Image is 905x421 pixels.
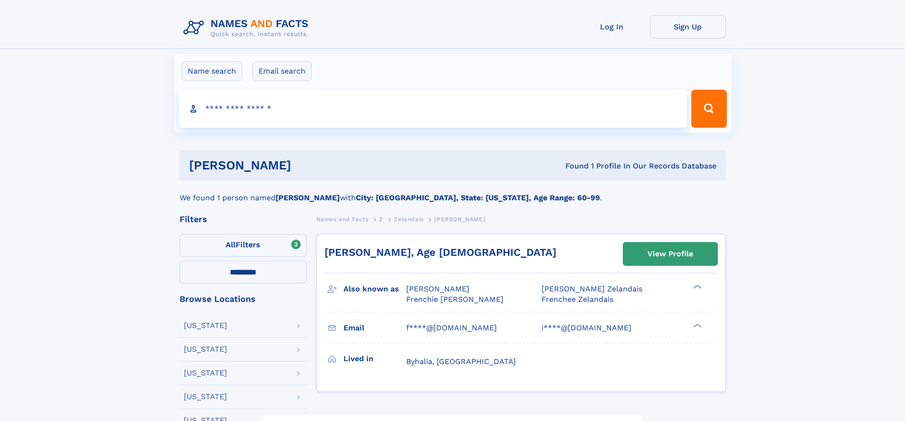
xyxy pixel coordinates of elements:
[189,159,429,171] h1: [PERSON_NAME]
[394,216,423,223] span: Zelandais
[434,216,485,223] span: [PERSON_NAME]
[574,15,650,38] a: Log In
[394,213,423,225] a: Zelandais
[650,15,726,38] a: Sign Up
[379,213,383,225] a: Z
[316,213,369,225] a: Names and Facts
[343,351,406,367] h3: Lived in
[180,234,307,257] label: Filters
[252,61,312,81] label: Email search
[184,346,227,353] div: [US_STATE]
[180,15,316,41] img: Logo Names and Facts
[428,161,716,171] div: Found 1 Profile In Our Records Database
[324,246,556,258] a: [PERSON_NAME], Age [DEMOGRAPHIC_DATA]
[691,322,702,328] div: ❯
[180,215,307,224] div: Filters
[648,243,693,265] div: View Profile
[181,61,242,81] label: Name search
[542,295,613,304] span: Frenchee Zelandais
[379,216,383,223] span: Z
[406,295,504,304] span: Frenchie [PERSON_NAME]
[276,193,340,202] b: [PERSON_NAME]
[356,193,600,202] b: City: [GEOGRAPHIC_DATA], State: [US_STATE], Age Range: 60-99
[343,320,406,336] h3: Email
[226,240,236,249] span: All
[406,357,516,366] span: Byhalia, [GEOGRAPHIC_DATA]
[184,393,227,401] div: [US_STATE]
[184,322,227,329] div: [US_STATE]
[343,281,406,297] h3: Also known as
[623,243,717,265] a: View Profile
[406,284,469,293] span: [PERSON_NAME]
[180,295,307,303] div: Browse Locations
[180,181,726,204] div: We found 1 person named with .
[542,284,642,293] span: [PERSON_NAME] Zelandais
[691,284,702,290] div: ❯
[179,90,687,128] input: search input
[691,90,726,128] button: Search Button
[184,369,227,377] div: [US_STATE]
